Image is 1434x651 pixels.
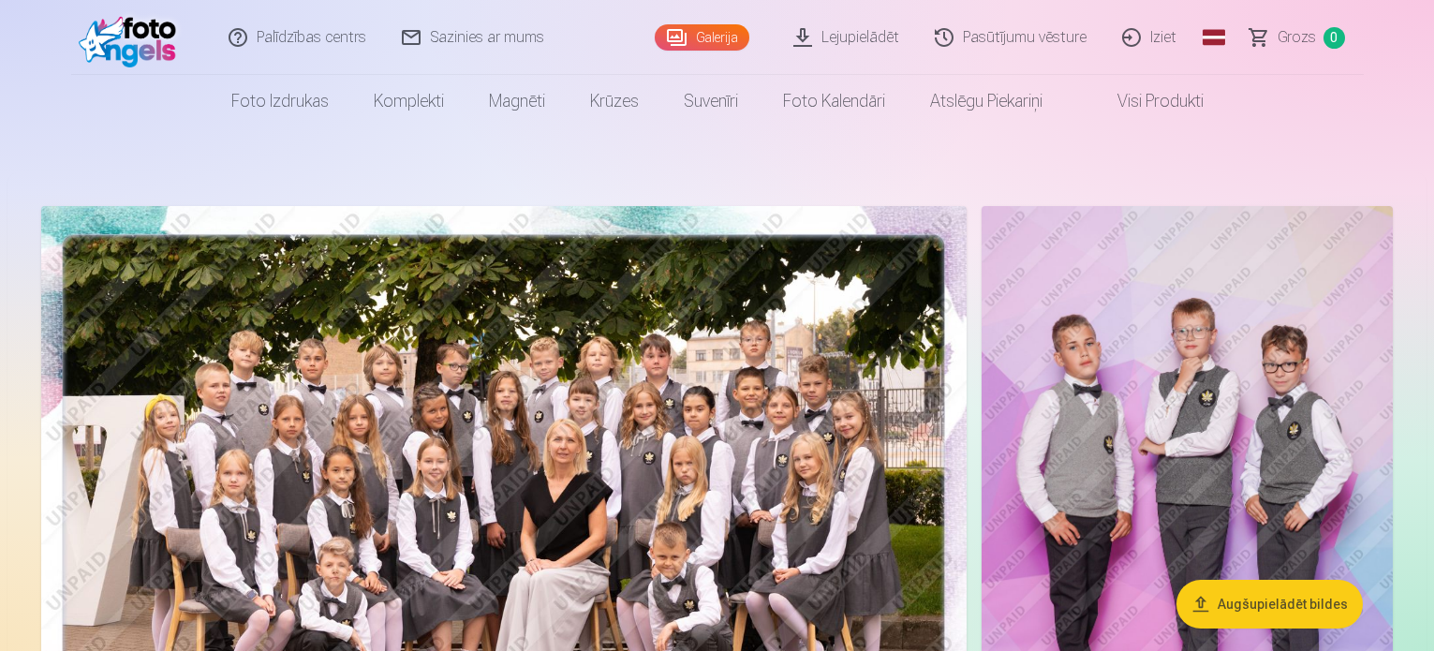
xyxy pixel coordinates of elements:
a: Suvenīri [661,75,761,127]
a: Atslēgu piekariņi [908,75,1065,127]
img: /fa1 [79,7,186,67]
a: Galerija [655,24,749,51]
a: Visi produkti [1065,75,1226,127]
button: Augšupielādēt bildes [1176,580,1363,629]
a: Krūzes [568,75,661,127]
span: 0 [1323,27,1345,49]
a: Komplekti [351,75,466,127]
a: Magnēti [466,75,568,127]
span: Grozs [1278,26,1316,49]
a: Foto kalendāri [761,75,908,127]
a: Foto izdrukas [209,75,351,127]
